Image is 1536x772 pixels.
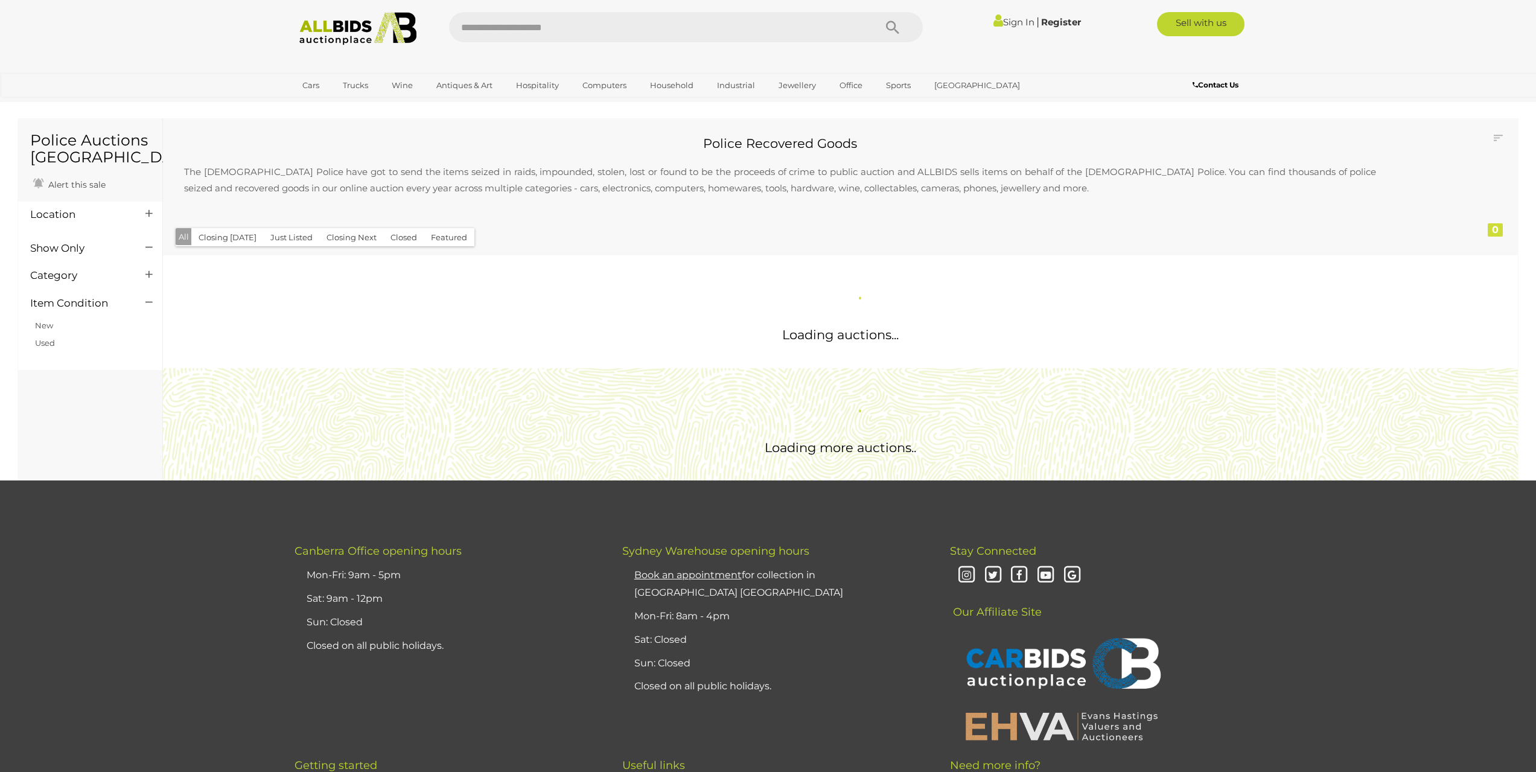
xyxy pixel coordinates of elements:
[30,243,127,254] h4: Show Only
[631,675,920,698] li: Closed on all public holidays.
[383,228,424,247] button: Closed
[35,338,55,348] a: Used
[304,634,592,658] li: Closed on all public holidays.
[926,75,1028,95] a: [GEOGRAPHIC_DATA]
[634,569,742,581] u: Book an appointment
[950,759,1040,772] span: Need more info?
[950,587,1042,619] span: Our Affiliate Site
[622,759,685,772] span: Useful links
[832,75,870,95] a: Office
[1488,223,1503,237] div: 0
[176,228,192,246] button: All
[30,270,127,281] h4: Category
[634,569,843,598] a: Book an appointmentfor collection in [GEOGRAPHIC_DATA] [GEOGRAPHIC_DATA]
[950,544,1036,558] span: Stay Connected
[771,75,824,95] a: Jewellery
[1193,78,1241,92] a: Contact Us
[263,228,320,247] button: Just Listed
[993,16,1034,28] a: Sign In
[631,605,920,628] li: Mon-Fri: 8am - 4pm
[30,209,127,220] h4: Location
[959,625,1164,705] img: CARBIDS Auctionplace
[1036,15,1039,28] span: |
[508,75,567,95] a: Hospitality
[956,565,977,586] i: Instagram
[1035,565,1056,586] i: Youtube
[304,611,592,634] li: Sun: Closed
[862,12,923,42] button: Search
[429,75,500,95] a: Antiques & Art
[782,327,899,342] span: Loading auctions...
[335,75,376,95] a: Trucks
[384,75,421,95] a: Wine
[30,132,150,165] h1: Police Auctions [GEOGRAPHIC_DATA]
[631,628,920,652] li: Sat: Closed
[709,75,763,95] a: Industrial
[319,228,384,247] button: Closing Next
[1009,565,1030,586] i: Facebook
[765,440,916,455] span: Loading more auctions..
[1062,565,1083,586] i: Google
[172,136,1388,150] h2: Police Recovered Goods
[1041,16,1081,28] a: Register
[172,152,1388,208] p: The [DEMOGRAPHIC_DATA] Police have got to send the items seized in raids, impounded, stolen, lost...
[304,564,592,587] li: Mon-Fri: 9am - 5pm
[295,75,327,95] a: Cars
[295,544,462,558] span: Canberra Office opening hours
[622,544,809,558] span: Sydney Warehouse opening hours
[631,652,920,675] li: Sun: Closed
[575,75,634,95] a: Computers
[30,298,127,309] h4: Item Condition
[45,179,106,190] span: Alert this sale
[959,710,1164,742] img: EHVA | Evans Hastings Valuers and Auctioneers
[983,565,1004,586] i: Twitter
[35,321,53,330] a: New
[304,587,592,611] li: Sat: 9am - 12pm
[191,228,264,247] button: Closing [DATE]
[642,75,701,95] a: Household
[293,12,424,45] img: Allbids.com.au
[424,228,474,247] button: Featured
[295,759,377,772] span: Getting started
[1193,80,1238,89] b: Contact Us
[30,174,109,193] a: Alert this sale
[878,75,919,95] a: Sports
[1157,12,1244,36] a: Sell with us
